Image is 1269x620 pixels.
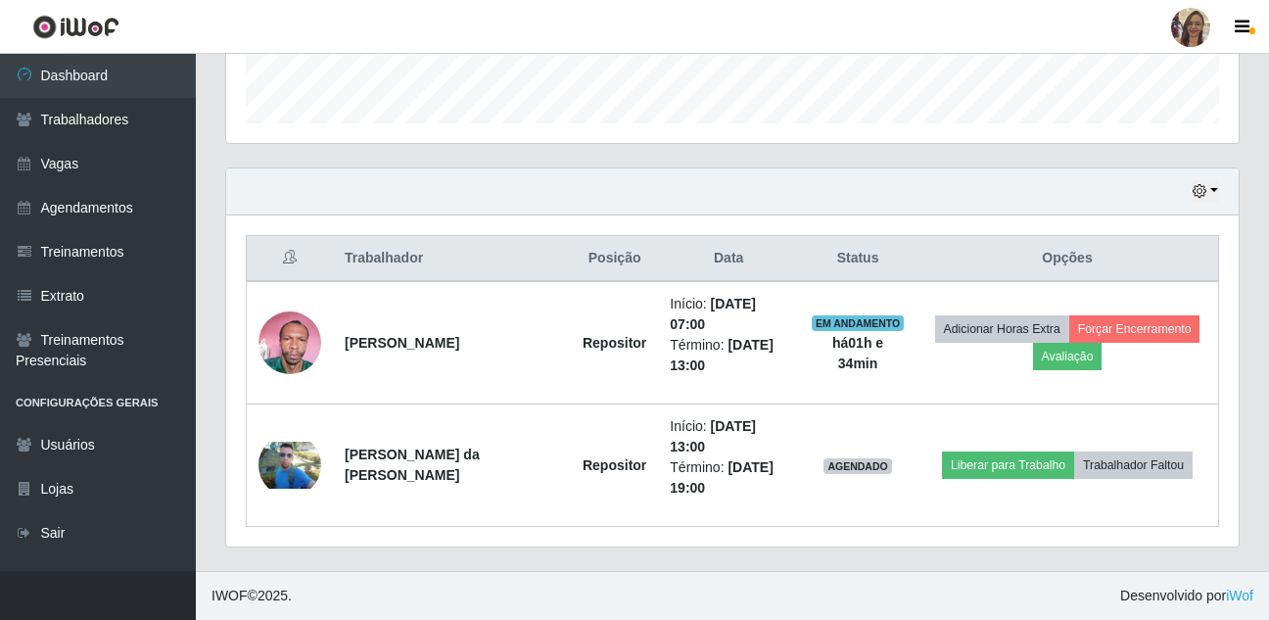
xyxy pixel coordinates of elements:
[571,236,658,282] th: Posição
[1033,343,1103,370] button: Avaliação
[670,416,787,457] li: Início:
[345,335,459,351] strong: [PERSON_NAME]
[333,236,571,282] th: Trabalhador
[670,335,787,376] li: Término:
[670,296,756,332] time: [DATE] 07:00
[583,457,646,473] strong: Repositor
[935,315,1069,343] button: Adicionar Horas Extra
[1069,315,1200,343] button: Forçar Encerramento
[670,418,756,454] time: [DATE] 13:00
[832,335,883,371] strong: há 01 h e 34 min
[1226,588,1253,603] a: iWof
[670,294,787,335] li: Início:
[211,586,292,606] span: © 2025 .
[32,15,119,39] img: CoreUI Logo
[258,442,321,489] img: 1742358454044.jpeg
[823,458,892,474] span: AGENDADO
[942,452,1074,479] button: Liberar para Trabalho
[1074,452,1193,479] button: Trabalhador Faltou
[1120,586,1253,606] span: Desenvolvido por
[812,315,905,331] span: EM ANDAMENTO
[799,236,916,282] th: Status
[670,457,787,499] li: Término:
[211,588,248,603] span: IWOF
[345,447,480,483] strong: [PERSON_NAME] da [PERSON_NAME]
[658,236,799,282] th: Data
[583,335,646,351] strong: Repositor
[916,236,1218,282] th: Opções
[258,301,321,384] img: 1753956520242.jpeg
